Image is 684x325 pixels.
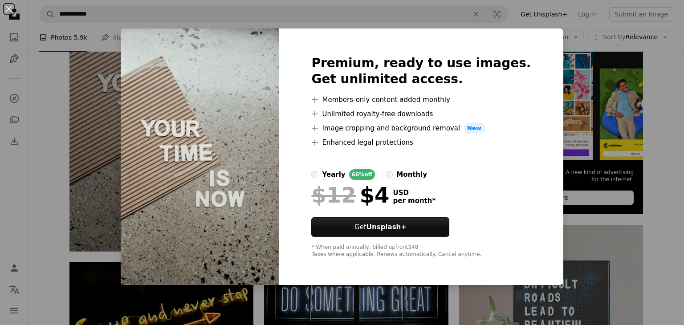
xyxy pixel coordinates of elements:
[349,169,375,180] div: 66% off
[311,171,318,178] input: yearly66%off
[311,109,531,119] li: Unlimited royalty-free downloads
[311,55,531,87] h2: Premium, ready to use images. Get unlimited access.
[393,189,436,197] span: USD
[366,223,407,231] strong: Unsplash+
[311,244,531,258] div: * When paid annually, billed upfront $48 Taxes where applicable. Renews automatically. Cancel any...
[311,183,389,207] div: $4
[322,169,345,180] div: yearly
[393,197,436,205] span: per month *
[311,94,531,105] li: Members-only content added monthly
[311,137,531,148] li: Enhanced legal protections
[121,28,279,285] img: premium_photo-1671599016130-7882dbff302f
[311,217,449,237] button: GetUnsplash+
[396,169,427,180] div: monthly
[311,123,531,134] li: Image cropping and background removal
[311,183,356,207] span: $12
[386,171,393,178] input: monthly
[464,123,485,134] span: New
